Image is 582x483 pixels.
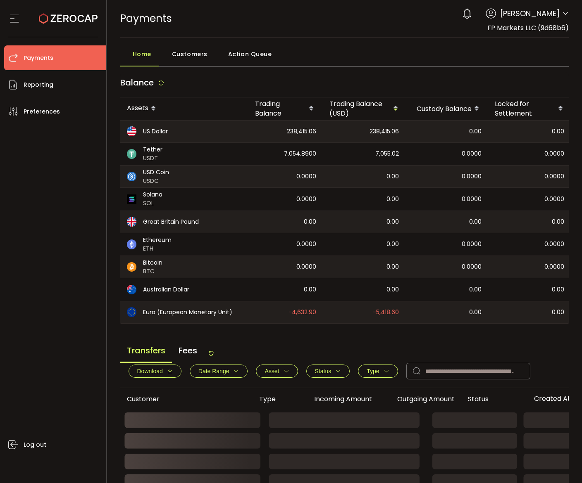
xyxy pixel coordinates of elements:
[143,236,172,244] span: Ethereum
[127,285,136,294] img: aud_portfolio.svg
[143,244,172,253] span: ETH
[143,127,168,136] span: US Dollar
[500,8,560,19] span: [PERSON_NAME]
[386,239,399,249] span: 0.00
[296,172,316,181] span: 0.0000
[120,77,154,88] span: Balance
[24,52,53,64] span: Payments
[462,194,482,204] span: 0.0000
[120,11,172,26] span: Payments
[304,217,316,227] span: 0.00
[143,285,189,294] span: Australian Dollar
[127,239,136,249] img: eth_portfolio.svg
[386,194,399,204] span: 0.00
[133,46,151,62] span: Home
[127,262,136,272] img: btc_portfolio.svg
[386,172,399,181] span: 0.00
[544,239,564,249] span: 0.0000
[544,172,564,181] span: 0.0000
[296,239,316,249] span: 0.0000
[386,217,399,227] span: 0.00
[386,262,399,272] span: 0.00
[127,126,136,136] img: usd_portfolio.svg
[304,285,316,294] span: 0.00
[315,368,332,374] span: Status
[552,285,564,294] span: 0.00
[265,368,279,374] span: Asset
[488,99,571,118] div: Locked for Settlement
[120,339,172,363] span: Transfers
[120,102,248,116] div: Assets
[190,365,248,378] button: Date Range
[296,194,316,204] span: 0.0000
[127,307,136,317] img: eur_portfolio.svg
[24,439,46,451] span: Log out
[24,79,53,91] span: Reporting
[143,190,162,199] span: Solana
[379,394,461,404] div: Outgoing Amount
[462,149,482,159] span: 0.0000
[541,443,582,483] iframe: Chat Widget
[228,46,272,62] span: Action Queue
[143,258,162,267] span: Bitcoin
[405,102,488,116] div: Custody Balance
[127,172,136,181] img: usdc_portfolio.svg
[469,285,482,294] span: 0.00
[375,149,399,159] span: 7,055.02
[469,127,482,136] span: 0.00
[323,99,405,118] div: Trading Balance (USD)
[358,365,398,378] button: Type
[143,154,162,163] span: USDT
[544,262,564,272] span: 0.0000
[462,262,482,272] span: 0.0000
[143,308,232,317] span: Euro (European Monetary Unit)
[462,172,482,181] span: 0.0000
[544,149,564,159] span: 0.0000
[367,368,379,374] span: Type
[552,127,564,136] span: 0.00
[127,217,136,226] img: gbp_portfolio.svg
[462,239,482,249] span: 0.0000
[386,285,399,294] span: 0.00
[172,339,204,362] span: Fees
[143,267,162,276] span: BTC
[248,99,323,118] div: Trading Balance
[137,368,163,374] span: Download
[127,194,136,204] img: sol_portfolio.png
[120,394,253,404] div: Customer
[296,394,379,404] div: Incoming Amount
[469,217,482,227] span: 0.00
[143,218,199,226] span: Great Britain Pound
[24,106,60,118] span: Preferences
[287,127,316,136] span: 238,415.06
[296,262,316,272] span: 0.0000
[487,23,569,33] span: FP Markets LLC (9d68b6)
[289,308,316,317] span: -4,632.90
[129,365,181,378] button: Download
[469,308,482,317] span: 0.00
[143,177,169,185] span: USDC
[253,394,296,404] div: Type
[461,394,527,404] div: Status
[143,145,162,154] span: Tether
[373,308,399,317] span: -5,418.60
[143,199,162,208] span: SOL
[284,149,316,159] span: 7,054.8900
[198,368,229,374] span: Date Range
[370,127,399,136] span: 238,415.06
[127,149,136,159] img: usdt_portfolio.svg
[172,46,208,62] span: Customers
[143,168,169,177] span: USD Coin
[544,194,564,204] span: 0.0000
[306,365,350,378] button: Status
[256,365,298,378] button: Asset
[552,217,564,227] span: 0.00
[552,308,564,317] span: 0.00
